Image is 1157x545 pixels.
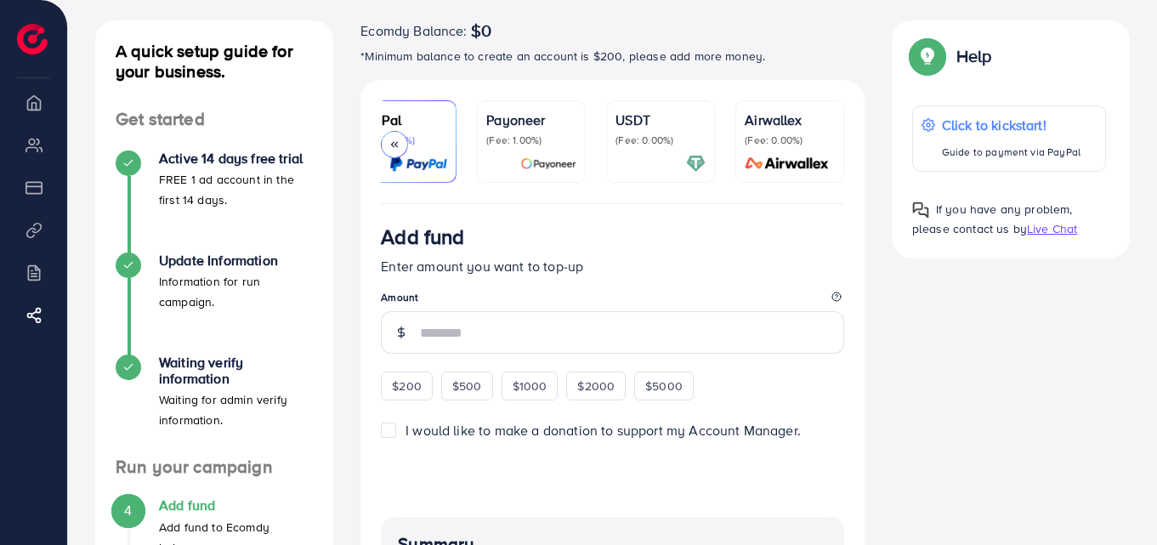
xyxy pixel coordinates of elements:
[159,497,313,514] h4: Add fund
[406,421,801,440] span: I would like to make a donation to support my Account Manager.
[381,290,844,311] legend: Amount
[159,169,313,210] p: FREE 1 ad account in the first 14 days.
[1085,468,1144,532] iframe: Chat
[17,24,48,54] img: logo
[452,378,482,395] span: $500
[124,501,132,520] span: 4
[471,20,491,41] span: $0
[615,133,706,147] p: (Fee: 0.00%)
[95,150,333,253] li: Active 14 days free trial
[95,457,333,478] h4: Run your campaign
[745,133,835,147] p: (Fee: 0.00%)
[912,201,1073,237] span: If you have any problem, please contact us by
[159,253,313,269] h4: Update Information
[745,110,835,130] p: Airwallex
[956,46,992,66] p: Help
[645,378,683,395] span: $5000
[513,378,547,395] span: $1000
[1027,220,1077,237] span: Live Chat
[486,110,576,130] p: Payoneer
[381,256,844,276] p: Enter amount you want to top-up
[942,115,1080,135] p: Click to kickstart!
[360,20,467,41] span: Ecomdy Balance:
[912,202,929,219] img: Popup guide
[159,355,313,387] h4: Waiting verify information
[381,224,464,249] h3: Add fund
[392,378,422,395] span: $200
[357,110,447,130] p: PayPal
[159,150,313,167] h4: Active 14 days free trial
[159,389,313,430] p: Waiting for admin verify information.
[159,271,313,312] p: Information for run campaign.
[520,154,576,173] img: card
[912,41,943,71] img: Popup guide
[486,133,576,147] p: (Fee: 1.00%)
[615,110,706,130] p: USDT
[360,46,865,66] p: *Minimum balance to create an account is $200, please add more money.
[95,355,333,457] li: Waiting verify information
[389,154,447,173] img: card
[577,378,615,395] span: $2000
[942,142,1080,162] p: Guide to payment via PayPal
[686,154,706,173] img: card
[95,41,333,82] h4: A quick setup guide for your business.
[740,154,835,173] img: card
[95,109,333,130] h4: Get started
[95,253,333,355] li: Update Information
